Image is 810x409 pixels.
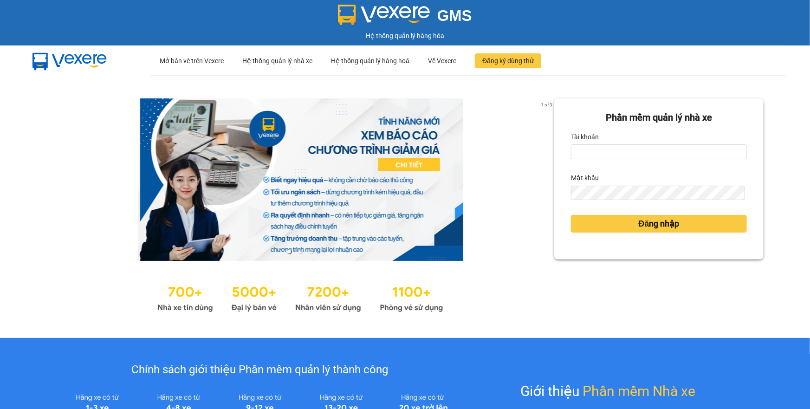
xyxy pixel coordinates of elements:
[571,215,747,233] button: Đăng nhập
[571,130,599,144] label: Tài khoản
[338,14,472,21] a: GMS
[310,250,313,253] li: slide item 3
[46,98,59,261] button: previous slide / item
[160,46,224,76] div: Mở bán vé trên Vexere
[475,53,541,68] button: Đăng ký dùng thử
[57,361,463,379] div: Chính sách giới thiệu Phần mềm quản lý thành công
[571,170,599,185] label: Mật khẩu
[157,279,443,315] img: Statistics.png
[428,46,456,76] div: Về Vexere
[541,98,554,261] button: next slide / item
[338,5,430,25] img: logo 2
[298,250,302,253] li: slide item 2
[639,217,680,230] span: Đăng nhập
[331,46,409,76] div: Hệ thống quản lý hàng hoá
[538,98,554,110] p: 1 of 3
[571,110,747,125] div: Phần mềm quản lý nhà xe
[287,250,291,253] li: slide item 1
[437,7,472,24] span: GMS
[571,186,745,201] input: Mật khẩu
[521,380,696,402] div: Giới thiệu
[2,31,808,41] div: Hệ thống quản lý hàng hóa
[571,144,747,159] input: Tài khoản
[583,380,696,402] span: Phần mềm Nhà xe
[23,45,116,76] img: mbUUG5Q.png
[482,56,534,66] span: Đăng ký dùng thử
[242,46,312,76] div: Hệ thống quản lý nhà xe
